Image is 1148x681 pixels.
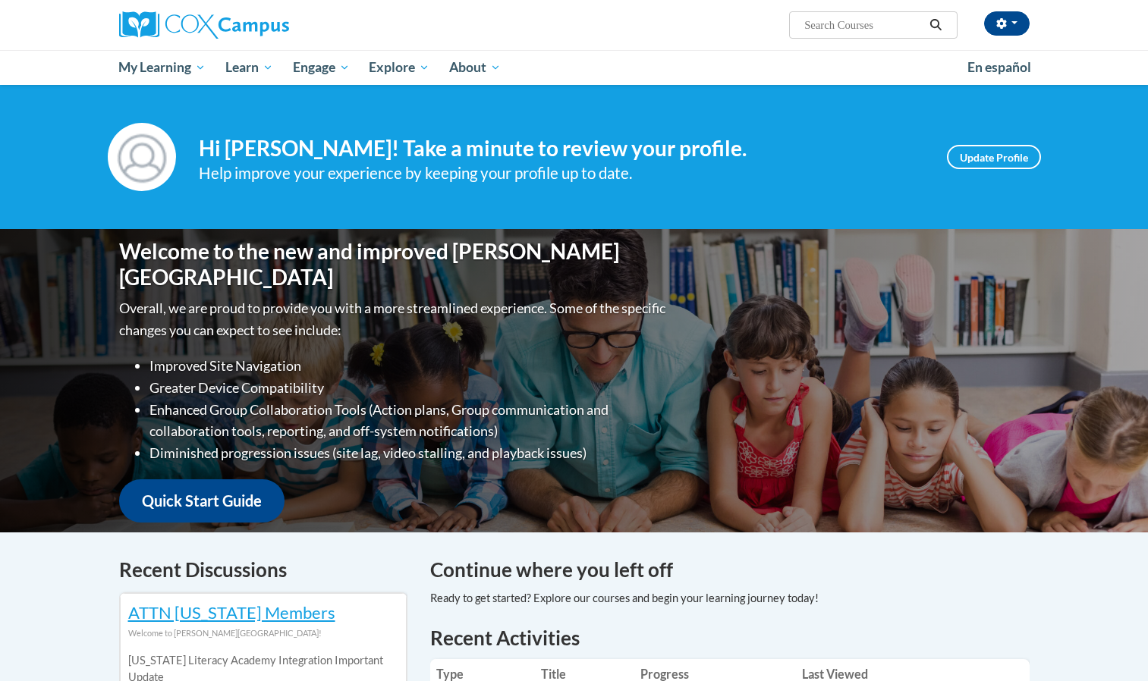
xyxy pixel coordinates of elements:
h4: Hi [PERSON_NAME]! Take a minute to review your profile. [199,136,924,162]
span: About [449,58,501,77]
h1: Recent Activities [430,624,1030,651]
img: Cox Campus [119,11,289,39]
p: Overall, we are proud to provide you with a more streamlined experience. Some of the specific cha... [119,297,669,341]
a: Learn [215,50,283,85]
a: My Learning [109,50,216,85]
span: Learn [225,58,273,77]
input: Search Courses [803,16,924,34]
a: Update Profile [947,145,1041,169]
h4: Recent Discussions [119,555,407,585]
li: Enhanced Group Collaboration Tools (Action plans, Group communication and collaboration tools, re... [149,399,669,443]
h4: Continue where you left off [430,555,1030,585]
li: Improved Site Navigation [149,355,669,377]
span: My Learning [118,58,206,77]
div: Welcome to [PERSON_NAME][GEOGRAPHIC_DATA]! [128,625,398,642]
a: ATTN [US_STATE] Members [128,602,335,623]
a: About [439,50,511,85]
li: Greater Device Compatibility [149,377,669,399]
a: En español [958,52,1041,83]
span: Explore [369,58,429,77]
span: En español [967,59,1031,75]
a: Explore [359,50,439,85]
a: Cox Campus [119,11,407,39]
span: Engage [293,58,350,77]
a: Quick Start Guide [119,479,285,523]
h1: Welcome to the new and improved [PERSON_NAME][GEOGRAPHIC_DATA] [119,239,669,290]
div: Help improve your experience by keeping your profile up to date. [199,161,924,186]
li: Diminished progression issues (site lag, video stalling, and playback issues) [149,442,669,464]
div: Main menu [96,50,1052,85]
button: Account Settings [984,11,1030,36]
button: Search [924,16,947,34]
img: Profile Image [108,123,176,191]
a: Engage [283,50,360,85]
